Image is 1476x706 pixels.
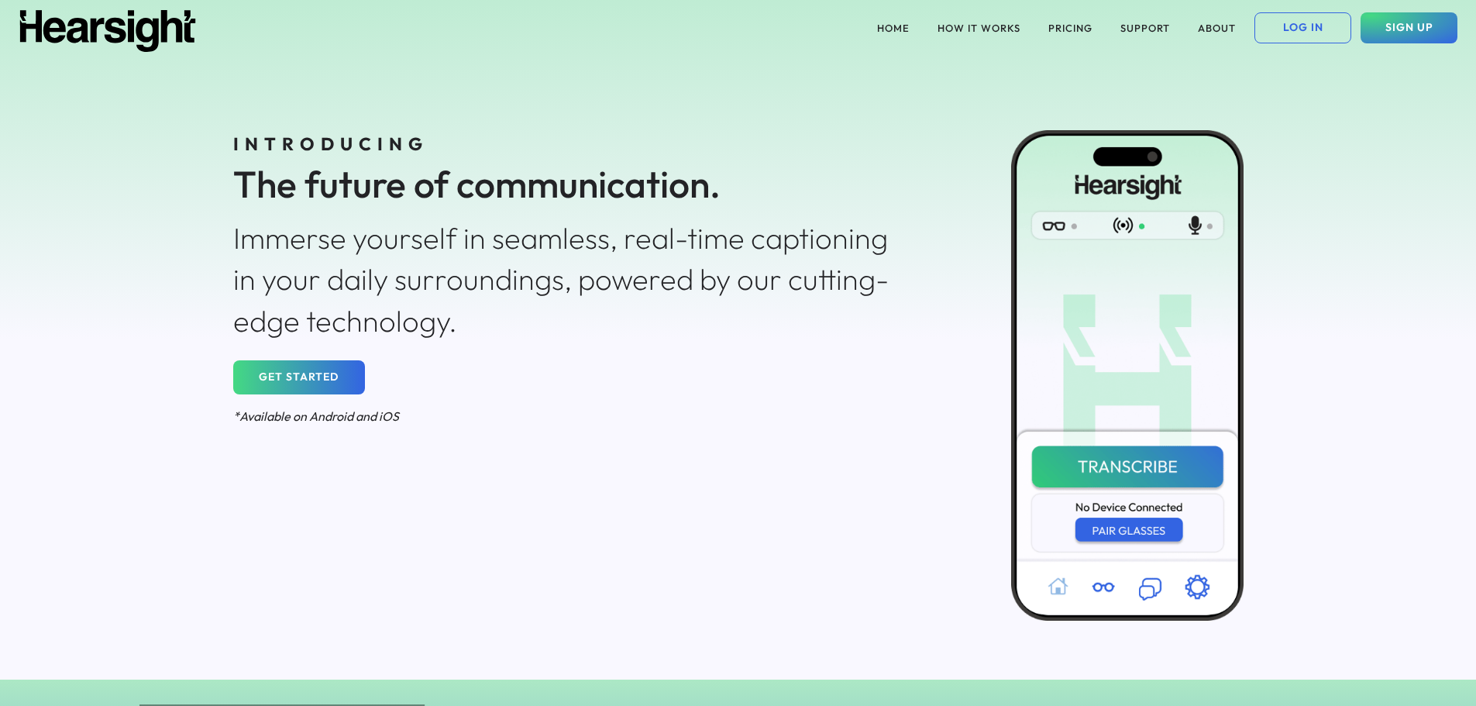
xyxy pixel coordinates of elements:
[233,132,906,157] div: INTRODUCING
[868,12,919,43] button: HOME
[233,360,365,394] button: GET STARTED
[928,12,1030,43] button: HOW IT WORKS
[1254,12,1351,43] button: LOG IN
[233,218,906,342] div: Immerse yourself in seamless, real-time captioning in your daily surroundings, powered by our cut...
[1361,12,1457,43] button: SIGN UP
[233,408,906,425] div: *Available on Android and iOS
[233,158,906,210] div: The future of communication.
[1011,130,1244,621] img: Hearsight iOS app screenshot
[19,10,197,52] img: Hearsight logo
[1039,12,1102,43] button: PRICING
[1111,12,1179,43] button: SUPPORT
[1189,12,1245,43] button: ABOUT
